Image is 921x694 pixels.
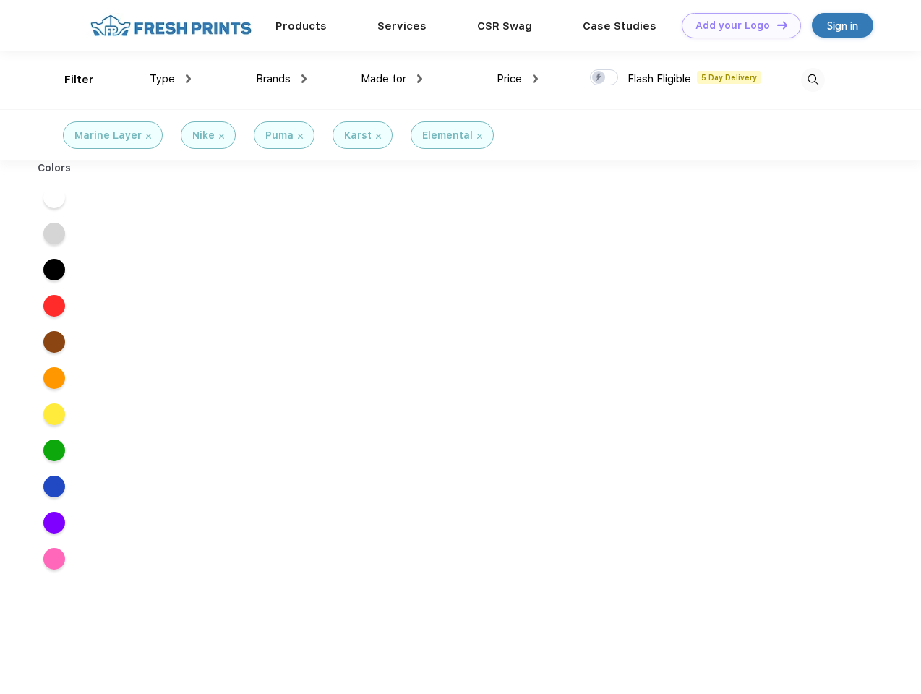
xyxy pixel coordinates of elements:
[417,74,422,83] img: dropdown.png
[219,134,224,139] img: filter_cancel.svg
[275,20,327,33] a: Products
[301,74,307,83] img: dropdown.png
[265,128,294,143] div: Puma
[298,134,303,139] img: filter_cancel.svg
[697,71,761,84] span: 5 Day Delivery
[86,13,256,38] img: fo%20logo%202.webp
[827,17,858,34] div: Sign in
[477,134,482,139] img: filter_cancel.svg
[192,128,215,143] div: Nike
[344,128,372,143] div: Karst
[186,74,191,83] img: dropdown.png
[256,72,291,85] span: Brands
[27,160,82,176] div: Colors
[477,20,532,33] a: CSR Swag
[64,72,94,88] div: Filter
[801,68,825,92] img: desktop_search.svg
[74,128,142,143] div: Marine Layer
[627,72,691,85] span: Flash Eligible
[146,134,151,139] img: filter_cancel.svg
[497,72,522,85] span: Price
[361,72,406,85] span: Made for
[812,13,873,38] a: Sign in
[377,20,427,33] a: Services
[695,20,770,32] div: Add your Logo
[150,72,175,85] span: Type
[777,21,787,29] img: DT
[533,74,538,83] img: dropdown.png
[376,134,381,139] img: filter_cancel.svg
[422,128,473,143] div: Elemental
